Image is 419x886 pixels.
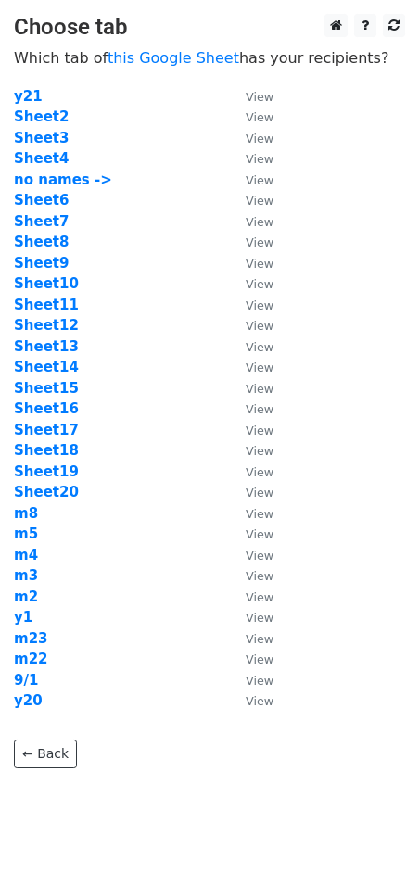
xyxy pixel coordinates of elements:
[14,380,79,397] a: Sheet15
[14,547,38,563] strong: m4
[14,505,38,522] a: m8
[227,463,273,480] a: View
[14,317,79,334] a: Sheet12
[14,150,69,167] strong: Sheet4
[227,525,273,542] a: View
[227,359,273,375] a: View
[14,108,69,125] a: Sheet2
[246,549,273,563] small: View
[246,444,273,458] small: View
[246,382,273,396] small: View
[246,319,273,333] small: View
[14,213,69,230] a: Sheet7
[14,48,405,68] p: Which tab of has your recipients?
[14,255,69,272] a: Sheet9
[246,486,273,500] small: View
[14,400,79,417] a: Sheet16
[14,525,38,542] a: m5
[14,442,79,459] strong: Sheet18
[14,130,69,146] a: Sheet3
[227,275,273,292] a: View
[227,672,273,689] a: View
[227,630,273,647] a: View
[14,692,43,709] a: y20
[246,132,273,146] small: View
[14,192,69,209] a: Sheet6
[227,567,273,584] a: View
[246,569,273,583] small: View
[14,88,43,105] a: y21
[14,630,48,647] a: m23
[227,171,273,188] a: View
[246,694,273,708] small: View
[14,567,38,584] a: m3
[227,213,273,230] a: View
[246,90,273,104] small: View
[246,590,273,604] small: View
[227,297,273,313] a: View
[227,442,273,459] a: View
[14,740,77,768] a: ← Back
[14,171,112,188] a: no names ->
[227,609,273,626] a: View
[14,609,32,626] strong: y1
[227,547,273,563] a: View
[14,589,38,605] a: m2
[227,192,273,209] a: View
[14,275,79,292] strong: Sheet10
[246,611,273,625] small: View
[227,505,273,522] a: View
[14,463,79,480] a: Sheet19
[246,152,273,166] small: View
[246,257,273,271] small: View
[227,88,273,105] a: View
[227,150,273,167] a: View
[227,317,273,334] a: View
[14,297,79,313] strong: Sheet11
[227,380,273,397] a: View
[14,234,69,250] a: Sheet8
[227,130,273,146] a: View
[14,651,48,667] a: m22
[246,173,273,187] small: View
[14,14,405,41] h3: Choose tab
[14,484,79,500] a: Sheet20
[227,484,273,500] a: View
[14,359,79,375] a: Sheet14
[246,194,273,208] small: View
[14,672,38,689] a: 9/1
[246,527,273,541] small: View
[246,465,273,479] small: View
[246,235,273,249] small: View
[246,674,273,688] small: View
[227,338,273,355] a: View
[246,652,273,666] small: View
[246,402,273,416] small: View
[246,277,273,291] small: View
[14,338,79,355] a: Sheet13
[227,692,273,709] a: View
[246,632,273,646] small: View
[246,110,273,124] small: View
